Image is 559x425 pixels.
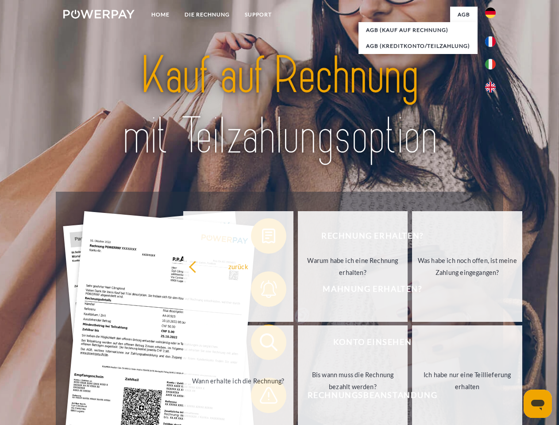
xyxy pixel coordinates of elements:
[303,255,403,278] div: Warum habe ich eine Rechnung erhalten?
[450,7,478,23] a: agb
[144,7,177,23] a: Home
[237,7,279,23] a: SUPPORT
[417,255,517,278] div: Was habe ich noch offen, ist meine Zahlung eingegangen?
[412,211,522,322] a: Was habe ich noch offen, ist meine Zahlung eingegangen?
[359,22,478,38] a: AGB (Kauf auf Rechnung)
[524,390,552,418] iframe: Schaltfläche zum Öffnen des Messaging-Fensters
[177,7,237,23] a: DIE RECHNUNG
[485,8,496,18] img: de
[485,36,496,47] img: fr
[485,59,496,70] img: it
[189,375,288,386] div: Wann erhalte ich die Rechnung?
[85,42,474,170] img: title-powerpay_de.svg
[63,10,135,19] img: logo-powerpay-white.svg
[417,369,517,393] div: Ich habe nur eine Teillieferung erhalten
[485,82,496,93] img: en
[303,369,403,393] div: Bis wann muss die Rechnung bezahlt werden?
[189,260,288,272] div: zurück
[359,38,478,54] a: AGB (Kreditkonto/Teilzahlung)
